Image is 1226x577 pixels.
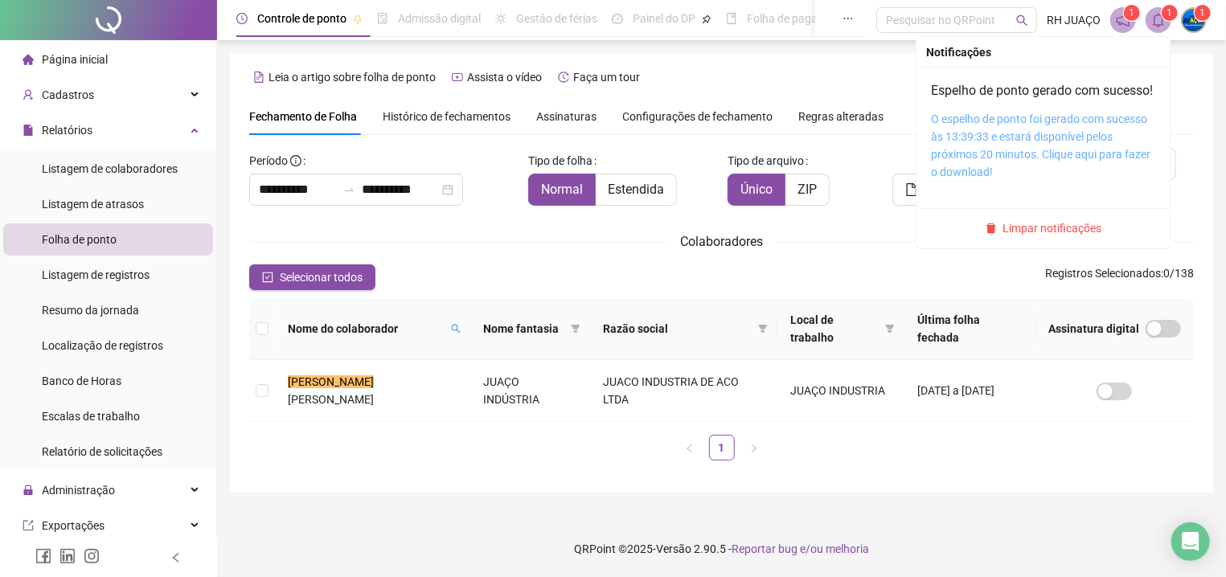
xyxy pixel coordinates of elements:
sup: 1 [1124,5,1140,21]
span: 1 [1167,7,1173,18]
span: sun [495,13,506,24]
span: info-circle [290,155,301,166]
button: right [741,435,767,460]
span: Banco de Horas [42,374,121,387]
span: dashboard [612,13,623,24]
span: search [448,317,464,341]
span: Nome do colaborador [288,320,445,338]
td: JUAÇO INDUSTRIA [777,360,904,422]
span: clock-circle [236,13,248,24]
span: 1 [1200,7,1206,18]
li: Página anterior [677,435,703,460]
span: user-add [23,89,34,100]
span: 1 [1130,7,1135,18]
span: left [170,552,182,563]
span: Único [740,182,773,197]
span: search [451,324,461,334]
td: [DATE] a [DATE] [904,360,1035,422]
span: right [749,444,759,453]
span: Relatório de solicitações [42,445,162,458]
span: Listagem de atrasos [42,198,144,211]
span: Registros Selecionados [1045,267,1161,280]
span: Estendida [608,182,664,197]
span: book [726,13,737,24]
span: file [23,125,34,136]
span: ellipsis [843,13,854,24]
span: instagram [84,548,100,564]
span: file-text [253,72,264,83]
span: Resumo da jornada [42,304,139,317]
span: swap-right [342,183,355,196]
div: Notificações [926,43,1161,61]
span: Local de trabalho [790,311,879,346]
span: Exportações [42,519,105,532]
button: Selecionar todos [249,264,375,290]
span: Listagem de registros [42,268,150,281]
span: RH JUAÇO [1047,11,1101,29]
span: notification [1116,13,1130,27]
span: ZIP [798,182,817,197]
span: pushpin [353,14,363,24]
span: Colaboradores [680,234,763,249]
span: Escalas de trabalho [42,410,140,423]
span: : 0 / 138 [1045,264,1194,290]
span: Folha de pagamento [747,12,850,25]
span: Versão [656,542,691,555]
span: Fechamento de Folha [249,110,357,123]
span: Normal [541,182,583,197]
td: JUACO INDUSTRIA DE ACO LTDA [590,360,777,422]
span: Assinatura digital [1048,320,1139,338]
th: Última folha fechada [904,298,1035,360]
button: [PERSON_NAME] [892,174,1034,206]
span: Período [249,154,288,167]
span: Página inicial [42,53,108,66]
span: Assinaturas [536,111,597,122]
span: Razão social [603,320,752,338]
span: Tipo de arquivo [728,152,804,170]
span: Assista o vídeo [467,71,542,84]
a: Espelho de ponto gerado com sucesso! [931,83,1153,98]
span: file-done [377,13,388,24]
button: left [677,435,703,460]
span: Admissão digital [398,12,481,25]
span: Folha de ponto [42,233,117,246]
span: Administração [42,484,115,497]
span: Relatórios [42,124,92,137]
span: filter [882,308,898,350]
span: Cadastros [42,88,94,101]
span: home [23,54,34,65]
span: Selecionar todos [280,268,363,286]
div: Open Intercom Messenger [1171,522,1210,561]
img: 66582 [1182,8,1206,32]
span: filter [755,317,771,341]
span: linkedin [59,548,76,564]
span: lock [23,485,34,496]
sup: Atualize o seu contato no menu Meus Dados [1195,5,1211,21]
span: Localização de registros [42,339,163,352]
span: Controle de ponto [257,12,346,25]
span: youtube [452,72,463,83]
span: Painel do DP [633,12,695,25]
span: filter [885,324,895,334]
footer: QRPoint © 2025 - 2.90.5 - [217,521,1226,577]
span: filter [571,324,580,334]
span: left [685,444,695,453]
span: Histórico de fechamentos [383,110,510,123]
span: search [1016,14,1028,27]
span: filter [758,324,768,334]
span: Listagem de colaboradores [42,162,178,175]
span: Leia o artigo sobre folha de ponto [269,71,436,84]
a: 1 [710,436,734,460]
a: O espelho de ponto foi gerado com sucesso às 13:39:33 e estará disponível pelos próximos 20 minut... [931,113,1150,178]
li: Próxima página [741,435,767,460]
mark: [PERSON_NAME] [288,375,374,388]
span: history [558,72,569,83]
span: check-square [262,272,273,283]
span: export [23,520,34,531]
span: Configurações de fechamento [622,111,773,122]
span: Limpar notificações [1003,219,1102,237]
span: filter [568,317,584,341]
button: Limpar notificações [979,219,1109,238]
td: JUAÇO INDÚSTRIA [470,360,590,422]
span: delete [986,223,997,234]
